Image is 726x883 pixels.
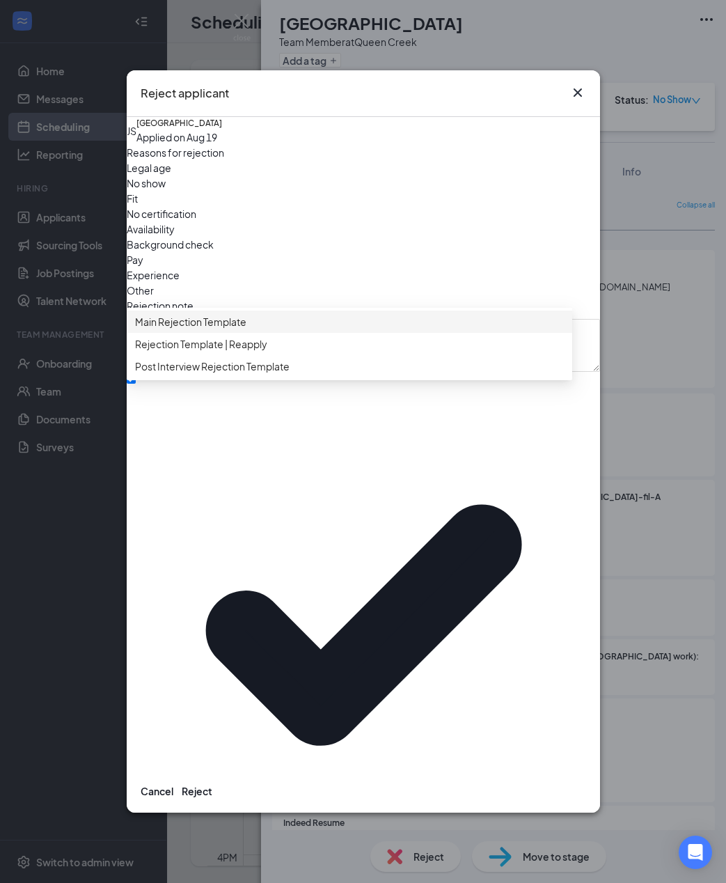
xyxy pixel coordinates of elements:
[127,299,194,312] span: Rejection note
[127,123,136,139] div: JS
[569,84,586,101] button: Close
[127,267,180,283] span: Experience
[141,84,229,102] h3: Reject applicant
[679,836,712,869] div: Open Intercom Messenger
[569,84,586,101] svg: Cross
[127,175,166,191] span: No show
[127,388,600,861] svg: Checkmark
[127,221,175,237] span: Availability
[127,283,154,298] span: Other
[127,191,138,206] span: Fit
[127,237,214,252] span: Background check
[127,146,224,159] span: Reasons for rejection
[135,359,290,374] span: Post Interview Rejection Template
[127,160,171,175] span: Legal age
[135,336,267,352] span: Rejection Template | Reapply
[182,783,212,799] button: Reject
[135,314,246,329] span: Main Rejection Template
[127,252,143,267] span: Pay
[136,117,222,130] h5: [GEOGRAPHIC_DATA]
[136,130,222,145] div: Applied on Aug 19
[127,206,196,221] span: No certification
[141,783,173,799] button: Cancel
